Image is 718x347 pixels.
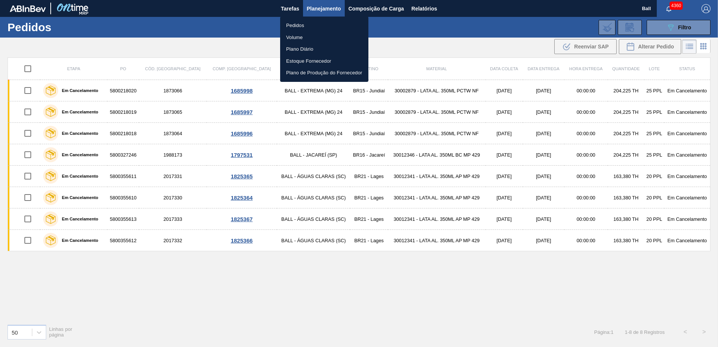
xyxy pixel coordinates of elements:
a: Plano Diário [280,43,368,55]
a: Volume [280,32,368,44]
a: Estoque Fornecedor [280,55,368,67]
a: Pedidos [280,20,368,32]
a: Plano de Produção do Fornecedor [280,67,368,79]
